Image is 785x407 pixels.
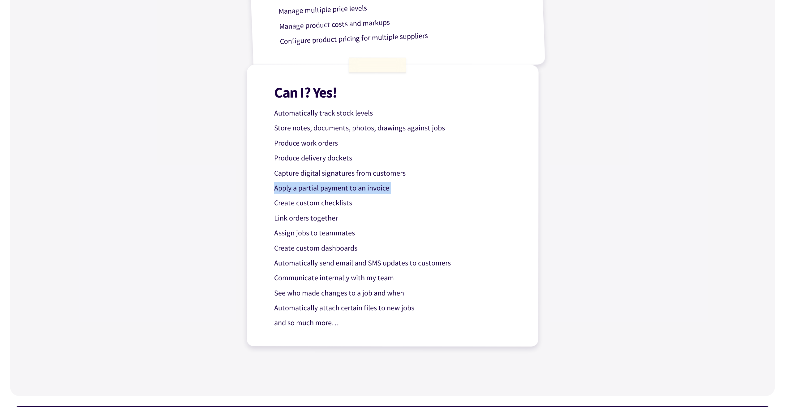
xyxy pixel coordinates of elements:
p: Store notes, documents, photos, drawings against jobs [274,122,521,134]
p: Link orders together [274,212,521,224]
p: and so much more… [274,317,521,329]
p: Communicate internally with my team [274,272,521,284]
p: Create custom checklists [274,197,521,209]
p: See who made changes to a job and when [274,287,521,299]
p: Produce delivery dockets [274,152,521,164]
p: Manage product costs and markups [279,11,526,33]
p: Apply a partial payment to an invoice [274,182,521,194]
p: Automatically send email and SMS updates to customers [274,257,521,269]
p: Capture digital signatures from customers [274,167,521,179]
p: Automatically attach certain files to new jobs [274,302,521,314]
p: Configure product pricing for multiple suppliers [279,26,527,47]
p: Create custom dashboards [274,242,521,254]
p: Produce work orders [274,137,521,149]
iframe: Chat Widget [682,340,785,407]
p: Automatically track stock levels [274,107,521,119]
p: Assign jobs to teammates [274,227,521,239]
h1: Can I? Yes! [274,85,521,100]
